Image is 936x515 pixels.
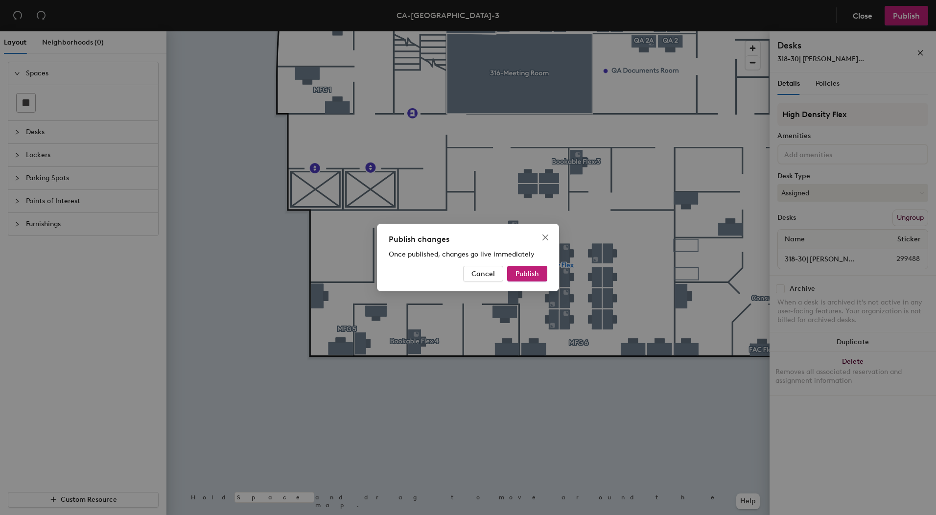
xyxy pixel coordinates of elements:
span: Publish [515,270,539,278]
span: Once published, changes go live immediately [389,250,535,258]
button: Cancel [463,266,503,281]
button: Publish [507,266,547,281]
div: Publish changes [389,234,547,245]
span: Close [538,234,553,241]
button: Close [538,230,553,245]
span: Cancel [471,270,495,278]
span: close [541,234,549,241]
